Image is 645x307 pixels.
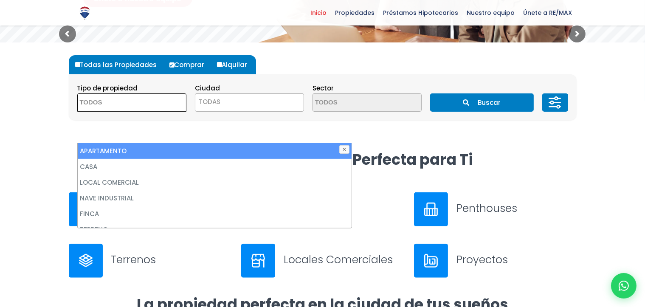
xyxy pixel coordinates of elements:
span: Tipo de propiedad [77,84,138,93]
a: Apartamentos [69,192,231,226]
span: Ciudad [195,84,220,93]
span: Préstamos Hipotecarios [379,6,463,19]
h3: Locales Comerciales [284,252,404,267]
li: APARTAMENTO [78,143,352,159]
a: Proyectos [414,244,577,278]
h3: Terrenos [111,252,231,267]
span: TODAS [199,97,220,106]
span: Inicio [307,6,331,19]
span: Únete a RE/MAX [519,6,577,19]
label: Comprar [167,55,213,74]
span: TODAS [195,96,304,108]
h3: Proyectos [456,252,577,267]
label: Alquilar [215,55,256,74]
button: Buscar [430,93,534,112]
button: ✕ [339,145,349,154]
textarea: Search [313,94,395,112]
img: Logo de REMAX [77,6,92,20]
label: Todas las Propiedades [73,55,166,74]
input: Todas las Propiedades [75,62,80,67]
h3: Penthouses [456,201,577,216]
li: CASA [78,159,352,175]
input: Comprar [169,62,175,68]
span: Sector [313,84,334,93]
li: FINCA [78,206,352,222]
li: LOCAL COMERCIAL [78,175,352,190]
textarea: Search [78,94,160,112]
a: Locales Comerciales [241,244,404,278]
li: NAVE INDUSTRIAL [78,190,352,206]
li: TERRENO [78,222,352,237]
a: Terrenos [69,244,231,278]
span: Propiedades [331,6,379,19]
span: TODAS [195,93,304,112]
input: Alquilar [217,62,222,67]
a: Penthouses [414,192,577,226]
span: Nuestro equipo [463,6,519,19]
